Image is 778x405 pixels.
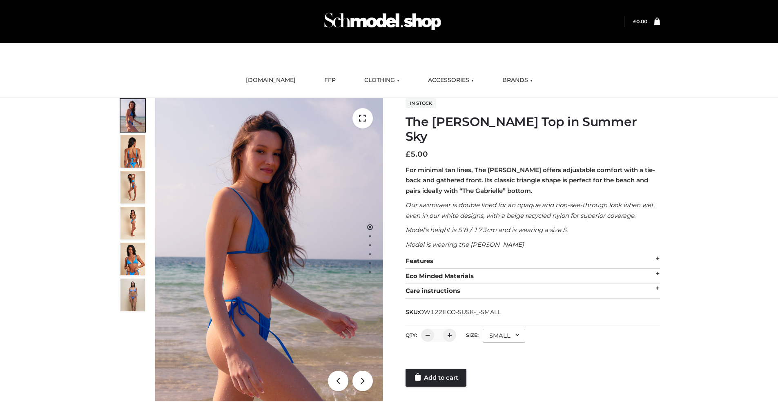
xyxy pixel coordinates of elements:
[120,99,145,132] img: 1.Alex-top_SS-1_4464b1e7-c2c9-4e4b-a62c-58381cd673c0-1.jpg
[406,150,410,159] span: £
[422,71,480,89] a: ACCESSORIES
[120,279,145,311] img: SSVC.jpg
[120,243,145,275] img: 2.Alex-top_CN-1-1-2.jpg
[406,307,502,317] span: SKU:
[120,135,145,168] img: 5.Alex-top_CN-1-1_1-1.jpg
[406,201,655,219] em: Our swimwear is double lined for an opaque and non-see-through look when wet, even in our white d...
[406,241,524,248] em: Model is wearing the [PERSON_NAME]
[406,226,568,234] em: Model’s height is 5’8 / 173cm and is wearing a size S.
[483,329,525,343] div: SMALL
[406,332,417,338] label: QTY:
[406,166,655,195] strong: For minimal tan lines, The [PERSON_NAME] offers adjustable comfort with a tie-back and gathered f...
[406,115,660,144] h1: The [PERSON_NAME] Top in Summer Sky
[633,18,636,24] span: £
[155,98,383,401] img: 1.Alex-top_SS-1_4464b1e7-c2c9-4e4b-a62c-58381cd673c0 (1)
[120,171,145,204] img: 4.Alex-top_CN-1-1-2.jpg
[358,71,406,89] a: CLOTHING
[496,71,539,89] a: BRANDS
[240,71,302,89] a: [DOMAIN_NAME]
[318,71,342,89] a: FFP
[406,150,428,159] bdi: 5.00
[406,283,660,299] div: Care instructions
[406,254,660,269] div: Features
[633,18,647,24] a: £0.00
[466,332,479,338] label: Size:
[406,98,436,108] span: In stock
[120,207,145,239] img: 3.Alex-top_CN-1-1-2.jpg
[633,18,647,24] bdi: 0.00
[406,369,466,387] a: Add to cart
[419,308,501,316] span: OW122ECO-SUSK-_-SMALL
[321,5,444,38] img: Schmodel Admin 964
[406,269,660,284] div: Eco Minded Materials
